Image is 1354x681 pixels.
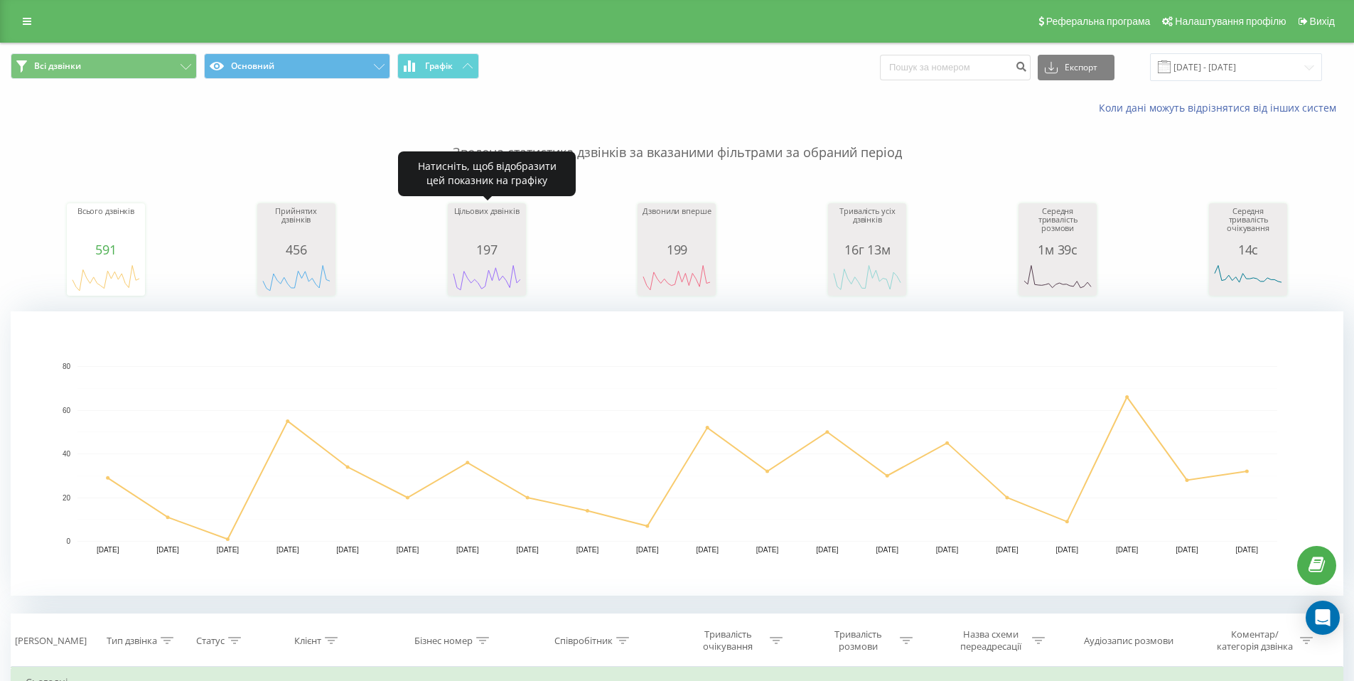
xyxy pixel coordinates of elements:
div: 199 [641,242,712,257]
div: [PERSON_NAME] [15,635,87,647]
text: [DATE] [1116,546,1139,554]
text: [DATE] [996,546,1019,554]
svg: A chart. [832,257,903,299]
text: 60 [63,407,71,414]
text: [DATE] [456,546,479,554]
a: Коли дані можуть відрізнятися вiд інших систем [1099,101,1343,114]
text: 40 [63,450,71,458]
svg: A chart. [11,311,1343,596]
text: [DATE] [756,546,779,554]
text: [DATE] [816,546,839,554]
div: Тривалість розмови [820,628,896,653]
div: 16г 13м [832,242,903,257]
text: [DATE] [397,546,419,554]
text: [DATE] [1176,546,1198,554]
div: Середня тривалість розмови [1022,207,1093,242]
div: Прийнятих дзвінків [261,207,332,242]
text: [DATE] [576,546,599,554]
button: Всі дзвінки [11,53,197,79]
text: [DATE] [276,546,299,554]
div: Клієнт [294,635,321,647]
svg: A chart. [261,257,332,299]
input: Пошук за номером [880,55,1031,80]
text: [DATE] [936,546,959,554]
text: 20 [63,494,71,502]
text: [DATE] [696,546,719,554]
button: Основний [204,53,390,79]
span: Графік [425,61,453,71]
button: Експорт [1038,55,1114,80]
text: [DATE] [636,546,659,554]
text: [DATE] [1236,546,1259,554]
text: [DATE] [1056,546,1079,554]
div: Співробітник [554,635,613,647]
p: Зведена статистика дзвінків за вказаними фільтрами за обраний період [11,115,1343,162]
text: [DATE] [156,546,179,554]
text: [DATE] [217,546,240,554]
div: 591 [70,242,141,257]
text: [DATE] [516,546,539,554]
div: 14с [1213,242,1284,257]
button: Графік [397,53,479,79]
div: Назва схеми переадресації [952,628,1028,653]
text: [DATE] [97,546,119,554]
text: [DATE] [876,546,898,554]
div: Аудіозапис розмови [1084,635,1173,647]
text: 80 [63,363,71,370]
svg: A chart. [1213,257,1284,299]
span: Всі дзвінки [34,60,81,72]
div: Дзвонили вперше [641,207,712,242]
div: Open Intercom Messenger [1306,601,1340,635]
svg: A chart. [70,257,141,299]
div: Натисніть, щоб відобразити цей показник на графіку [398,151,576,196]
text: 0 [66,537,70,545]
div: Цільових дзвінків [451,207,522,242]
div: Тривалість усіх дзвінків [832,207,903,242]
svg: A chart. [451,257,522,299]
div: 456 [261,242,332,257]
svg: A chart. [1022,257,1093,299]
span: Реферальна програма [1046,16,1151,27]
div: Статус [196,635,225,647]
svg: A chart. [641,257,712,299]
div: Тип дзвінка [107,635,157,647]
span: Налаштування профілю [1175,16,1286,27]
div: Середня тривалість очікування [1213,207,1284,242]
text: [DATE] [336,546,359,554]
div: 1м 39с [1022,242,1093,257]
div: Тривалість очікування [690,628,766,653]
span: Вихід [1310,16,1335,27]
div: Коментар/категорія дзвінка [1213,628,1296,653]
div: 197 [451,242,522,257]
div: Бізнес номер [414,635,473,647]
div: Всього дзвінків [70,207,141,242]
